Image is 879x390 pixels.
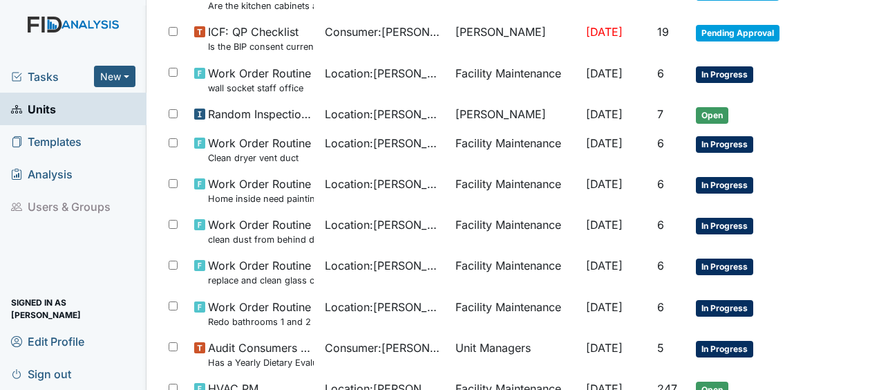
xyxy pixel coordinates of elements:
[657,300,664,314] span: 6
[208,135,311,165] span: Work Order Routine Clean dryer vent duct
[696,341,753,357] span: In Progress
[586,300,623,314] span: [DATE]
[586,259,623,272] span: [DATE]
[11,363,71,384] span: Sign out
[450,59,580,100] td: Facility Maintenance
[657,66,664,80] span: 6
[450,170,580,211] td: Facility Maintenance
[208,106,314,122] span: Random Inspection for AM
[208,356,314,369] small: Has a Yearly Dietary Evaluation been completed?
[11,98,56,120] span: Units
[696,107,728,124] span: Open
[208,40,314,53] small: Is the BIP consent current? (document the date, BIP number in the comment section)
[208,216,314,246] span: Work Order Routine clean dust from behind dryer
[696,300,753,317] span: In Progress
[696,25,779,41] span: Pending Approval
[696,218,753,234] span: In Progress
[586,218,623,232] span: [DATE]
[11,331,84,352] span: Edit Profile
[325,340,444,356] span: Consumer : [PERSON_NAME]
[657,136,664,150] span: 6
[208,315,311,328] small: Redo bathrooms 1 and 2
[450,129,580,170] td: Facility Maintenance
[657,177,664,191] span: 6
[208,82,311,95] small: wall socket staff office
[325,176,444,192] span: Location : [PERSON_NAME]
[450,252,580,292] td: Facility Maintenance
[586,177,623,191] span: [DATE]
[208,151,311,165] small: Clean dryer vent duct
[586,107,623,121] span: [DATE]
[450,334,580,375] td: Unit Managers
[11,131,82,152] span: Templates
[325,135,444,151] span: Location : [PERSON_NAME]
[586,341,623,355] span: [DATE]
[450,293,580,334] td: Facility Maintenance
[325,216,444,233] span: Location : [PERSON_NAME]
[325,24,444,40] span: Consumer : [PERSON_NAME][GEOGRAPHIC_DATA]
[450,100,580,129] td: [PERSON_NAME]
[325,299,444,315] span: Location : [PERSON_NAME]
[325,106,444,122] span: Location : [PERSON_NAME]
[696,259,753,275] span: In Progress
[11,298,135,319] span: Signed in as [PERSON_NAME]
[657,259,664,272] span: 6
[208,24,314,53] span: ICF: QP Checklist Is the BIP consent current? (document the date, BIP number in the comment section)
[586,66,623,80] span: [DATE]
[208,274,314,287] small: replace and clean glass covers car port
[657,107,663,121] span: 7
[208,192,314,205] small: Home inside need painting
[208,65,311,95] span: Work Order Routine wall socket staff office
[208,299,311,328] span: Work Order Routine Redo bathrooms 1 and 2
[657,341,664,355] span: 5
[586,136,623,150] span: [DATE]
[208,176,314,205] span: Work Order Routine Home inside need painting
[325,257,444,274] span: Location : [PERSON_NAME]
[325,65,444,82] span: Location : [PERSON_NAME]
[696,66,753,83] span: In Progress
[586,25,623,39] span: [DATE]
[11,68,94,85] a: Tasks
[450,18,580,59] td: [PERSON_NAME]
[657,218,664,232] span: 6
[208,340,314,369] span: Audit Consumers Charts Has a Yearly Dietary Evaluation been completed?
[450,211,580,252] td: Facility Maintenance
[696,136,753,153] span: In Progress
[11,163,73,185] span: Analysis
[208,257,314,287] span: Work Order Routine replace and clean glass covers car port
[208,233,314,246] small: clean dust from behind dryer
[696,177,753,194] span: In Progress
[657,25,669,39] span: 19
[94,66,135,87] button: New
